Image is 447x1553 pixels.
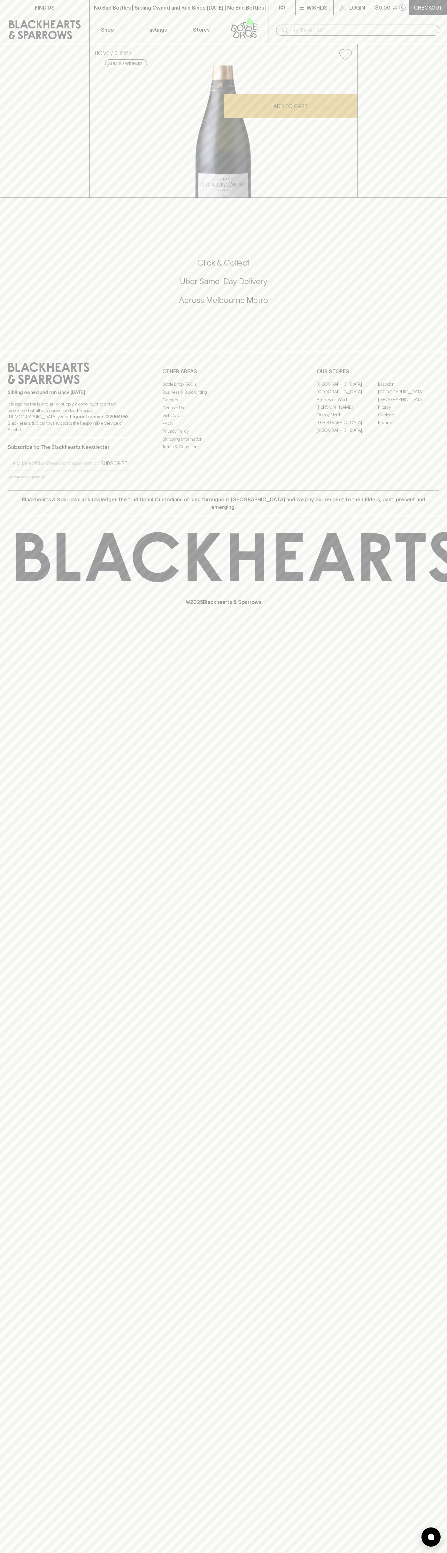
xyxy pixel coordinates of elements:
[35,4,55,12] p: FIND US
[8,389,130,396] p: Sibling owned and run since [DATE]
[378,380,439,388] a: Braddon
[378,396,439,403] a: [GEOGRAPHIC_DATA]
[114,50,128,56] a: SHOP
[8,232,439,339] div: Call to action block
[162,443,285,451] a: Terms & Conditions
[162,412,285,420] a: Gift Cards
[70,414,129,419] strong: Liquor License #32064953
[8,276,439,287] h5: Uber Same-Day Delivery
[378,419,439,426] a: Prahran
[378,388,439,396] a: [GEOGRAPHIC_DATA]
[162,428,285,435] a: Privacy Policy
[8,443,130,451] p: Subscribe to The Blackhearts Newsletter
[307,4,331,12] p: Wishlist
[317,380,378,388] a: [GEOGRAPHIC_DATA]
[317,396,378,403] a: Brunswick West
[90,15,135,44] button: Shop
[378,411,439,419] a: Geelong
[8,474,130,480] p: We will never spam you
[317,419,378,426] a: [GEOGRAPHIC_DATA]
[162,388,285,396] a: Business & Bulk Gifting
[337,47,354,63] button: Add to wishlist
[146,26,167,34] p: Tastings
[8,401,130,433] p: It is against the law to sell or supply alcohol to, or to obtain alcohol on behalf of a person un...
[317,426,378,434] a: [GEOGRAPHIC_DATA]
[378,403,439,411] a: Fitzroy
[317,411,378,419] a: Fitzroy North
[98,456,130,470] button: SUBSCRIBE
[274,102,308,110] p: ADD TO CART
[162,420,285,427] a: FAQ's
[162,435,285,443] a: Shipping Information
[13,458,98,468] input: e.g. jane@blackheartsandsparrows.com.au
[105,59,147,67] button: Add to wishlist
[162,367,285,375] p: OTHER AREAS
[401,6,404,9] p: 0
[101,460,127,467] p: SUBSCRIBE
[162,396,285,404] a: Careers
[224,94,357,118] button: ADD TO CART
[162,404,285,412] a: Contact Us
[134,15,179,44] a: Tastings
[12,496,435,511] p: Blackhearts & Sparrows acknowledges the traditional Custodians of land throughout [GEOGRAPHIC_DAT...
[317,367,439,375] p: OUR STORES
[162,381,285,388] a: Bottle Drop FAQ's
[375,4,390,12] p: $0.00
[317,388,378,396] a: [GEOGRAPHIC_DATA]
[179,15,224,44] a: Stores
[101,26,114,34] p: Shop
[95,50,110,56] a: HOME
[193,26,210,34] p: Stores
[90,66,357,197] img: 40619.png
[291,25,434,35] input: Try "Pinot noir"
[317,403,378,411] a: [PERSON_NAME]
[414,4,443,12] p: Checkout
[349,4,365,12] p: Login
[428,1534,434,1540] img: bubble-icon
[8,258,439,268] h5: Click & Collect
[8,295,439,305] h5: Across Melbourne Metro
